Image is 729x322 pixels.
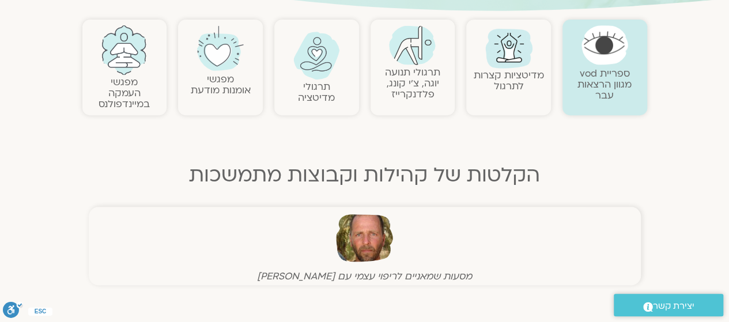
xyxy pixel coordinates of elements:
[92,270,638,282] figcaption: מסעות שמאניים לריפוי עצמי עם [PERSON_NAME]
[577,67,632,102] a: ספריית vodמגוון הרצאות עבר
[82,164,647,187] h2: הקלטות של קהילות וקבוצות מתמשכות
[191,73,251,97] a: מפגשיאומנות מודעת
[614,294,723,316] a: יצירת קשר
[99,75,150,111] a: מפגשיהעמקה במיינדפולנס
[385,66,440,101] a: תרגולי תנועהיוגה, צ׳י קונג, פלדנקרייז
[474,69,544,93] a: מדיטציות קצרות לתרגול
[653,298,694,314] span: יצירת קשר
[298,80,335,104] a: תרגולימדיטציה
